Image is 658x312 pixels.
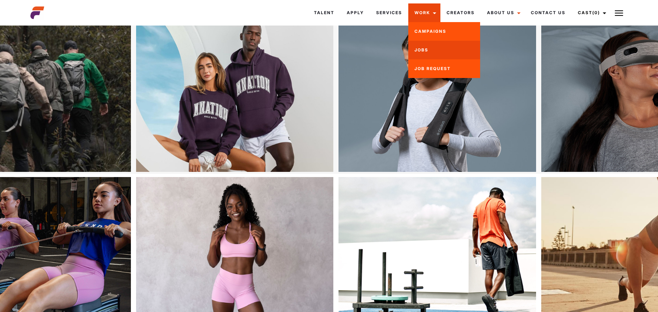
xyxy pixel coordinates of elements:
[408,41,480,59] a: Jobs
[341,3,370,22] a: Apply
[481,3,525,22] a: About Us
[440,3,481,22] a: Creators
[305,24,503,172] img: eni
[408,3,440,22] a: Work
[525,3,572,22] a: Contact Us
[370,3,408,22] a: Services
[615,9,623,17] img: Burger icon
[572,3,610,22] a: Cast(0)
[308,3,341,22] a: Talent
[408,59,480,78] a: Job Request
[408,22,480,41] a: Campaigns
[30,6,44,20] img: cropped-aefm-brand-fav-22-square.png
[592,10,600,15] span: (0)
[103,24,300,172] img: sdvv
